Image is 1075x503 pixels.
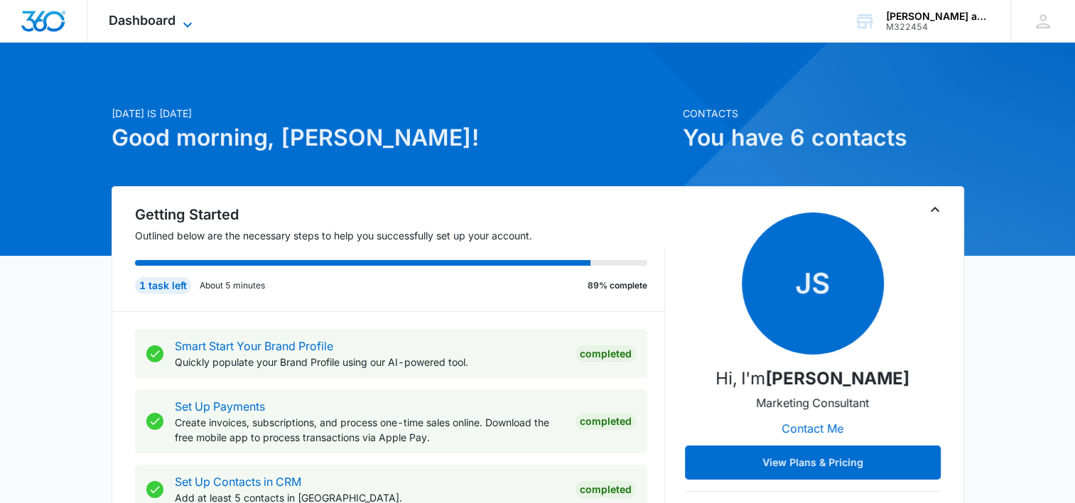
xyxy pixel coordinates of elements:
[112,121,674,155] h1: Good morning, [PERSON_NAME]!
[576,481,636,498] div: Completed
[685,445,941,480] button: View Plans & Pricing
[200,279,265,292] p: About 5 minutes
[886,22,990,32] div: account id
[927,201,944,218] button: Toggle Collapse
[765,368,909,389] strong: [PERSON_NAME]
[175,399,265,413] a: Set Up Payments
[175,355,564,369] p: Quickly populate your Brand Profile using our AI-powered tool.
[683,106,964,121] p: Contacts
[576,345,636,362] div: Completed
[756,394,869,411] p: Marketing Consultant
[683,121,964,155] h1: You have 6 contacts
[109,13,175,28] span: Dashboard
[742,212,884,355] span: JS
[715,366,909,391] p: Hi, I'm
[588,279,647,292] p: 89% complete
[175,475,301,489] a: Set Up Contacts in CRM
[767,411,858,445] button: Contact Me
[135,277,191,294] div: 1 task left
[886,11,990,22] div: account name
[112,106,674,121] p: [DATE] is [DATE]
[576,413,636,430] div: Completed
[135,228,665,243] p: Outlined below are the necessary steps to help you successfully set up your account.
[135,204,665,225] h2: Getting Started
[175,339,333,353] a: Smart Start Your Brand Profile
[175,415,564,445] p: Create invoices, subscriptions, and process one-time sales online. Download the free mobile app t...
